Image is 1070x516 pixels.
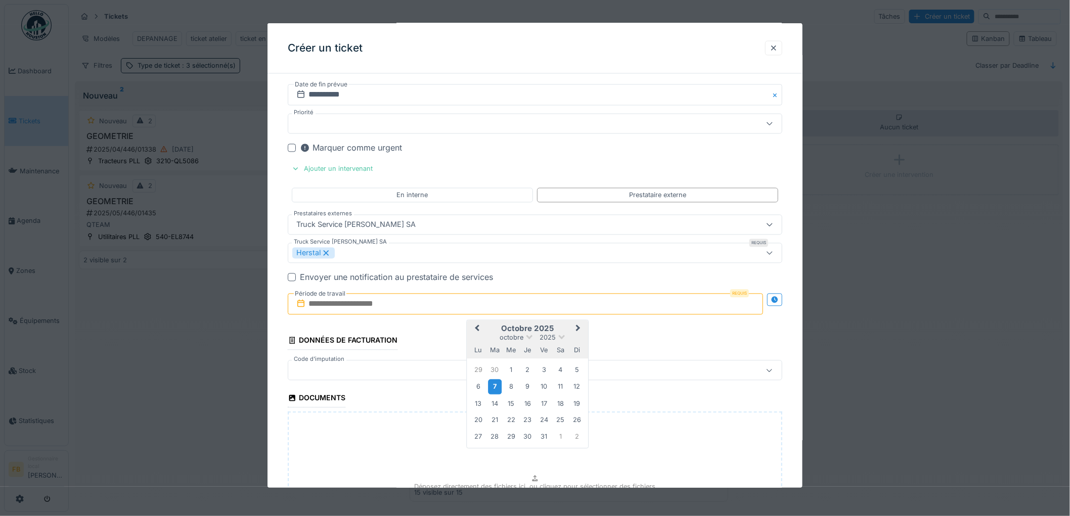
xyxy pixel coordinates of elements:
[537,363,551,377] div: Choose vendredi 3 octobre 2025
[292,109,316,117] label: Priorité
[488,430,502,444] div: Choose mardi 28 octobre 2025
[288,42,363,55] h3: Créer un ticket
[554,413,567,427] div: Choose samedi 25 octobre 2025
[471,397,485,411] div: Choose lundi 13 octobre 2025
[629,191,686,200] div: Prestataire externe
[537,380,551,394] div: Choose vendredi 10 octobre 2025
[500,334,523,342] span: octobre
[521,363,534,377] div: Choose jeudi 2 octobre 2025
[504,344,518,357] div: mercredi
[471,380,485,394] div: Choose lundi 6 octobre 2025
[292,219,420,230] div: Truck Service [PERSON_NAME] SA
[570,430,584,444] div: Choose dimanche 2 novembre 2025
[467,324,588,334] h2: octobre 2025
[537,344,551,357] div: vendredi
[554,363,567,377] div: Choose samedi 4 octobre 2025
[521,430,534,444] div: Choose jeudi 30 octobre 2025
[730,290,749,298] div: Requis
[488,380,502,394] div: Choose mardi 7 octobre 2025
[292,238,389,247] label: Truck Service [PERSON_NAME] SA
[504,397,518,411] div: Choose mercredi 15 octobre 2025
[521,380,534,394] div: Choose jeudi 9 octobre 2025
[292,248,335,259] div: Herstal
[537,430,551,444] div: Choose vendredi 31 octobre 2025
[294,289,346,300] label: Période de travail
[470,362,585,445] div: Month octobre, 2025
[292,210,354,218] label: Prestataires externes
[288,391,345,408] div: Documents
[488,413,502,427] div: Choose mardi 21 octobre 2025
[488,397,502,411] div: Choose mardi 14 octobre 2025
[570,344,584,357] div: dimanche
[554,430,567,444] div: Choose samedi 1 novembre 2025
[488,344,502,357] div: mardi
[300,271,493,284] div: Envoyer une notification au prestataire de services
[537,397,551,411] div: Choose vendredi 17 octobre 2025
[471,413,485,427] div: Choose lundi 20 octobre 2025
[749,239,768,247] div: Requis
[570,413,584,427] div: Choose dimanche 26 octobre 2025
[468,321,484,338] button: Previous Month
[488,363,502,377] div: Choose mardi 30 septembre 2025
[554,397,567,411] div: Choose samedi 18 octobre 2025
[570,397,584,411] div: Choose dimanche 19 octobre 2025
[571,321,587,338] button: Next Month
[300,142,402,154] div: Marquer comme urgent
[540,334,556,342] span: 2025
[521,397,534,411] div: Choose jeudi 16 octobre 2025
[288,333,397,350] div: Données de facturation
[288,162,377,176] div: Ajouter un intervenant
[397,191,428,200] div: En interne
[521,344,534,357] div: jeudi
[570,380,584,394] div: Choose dimanche 12 octobre 2025
[415,482,656,492] p: Déposez directement des fichiers ici, ou cliquez pour sélectionner des fichiers
[554,344,567,357] div: samedi
[292,355,346,364] label: Code d'imputation
[471,430,485,444] div: Choose lundi 27 octobre 2025
[771,84,782,106] button: Close
[504,363,518,377] div: Choose mercredi 1 octobre 2025
[294,79,348,90] label: Date de fin prévue
[521,413,534,427] div: Choose jeudi 23 octobre 2025
[504,380,518,394] div: Choose mercredi 8 octobre 2025
[471,344,485,357] div: lundi
[471,363,485,377] div: Choose lundi 29 septembre 2025
[504,413,518,427] div: Choose mercredi 22 octobre 2025
[537,413,551,427] div: Choose vendredi 24 octobre 2025
[554,380,567,394] div: Choose samedi 11 octobre 2025
[570,363,584,377] div: Choose dimanche 5 octobre 2025
[504,430,518,444] div: Choose mercredi 29 octobre 2025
